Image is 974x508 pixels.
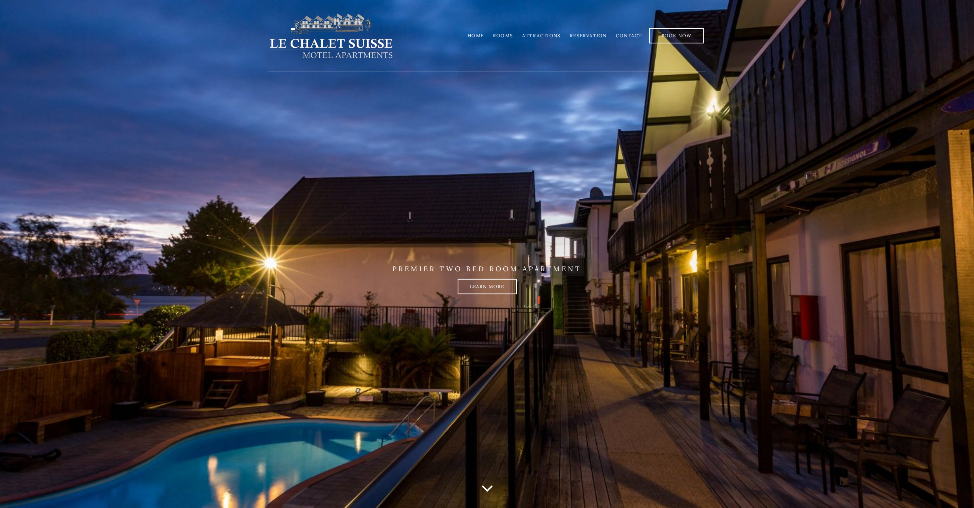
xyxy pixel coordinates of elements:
a: Contact [616,33,642,38]
a: Book Now [649,28,704,43]
p: PREMIER TWO BED ROOM APARTMENT [268,265,706,273]
a: Rooms [493,33,513,38]
img: lechaletsuisse [268,13,394,59]
a: Attractions [522,33,561,38]
a: Learn more [458,279,517,294]
a: Reservation [570,33,607,38]
a: Home [468,33,484,38]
